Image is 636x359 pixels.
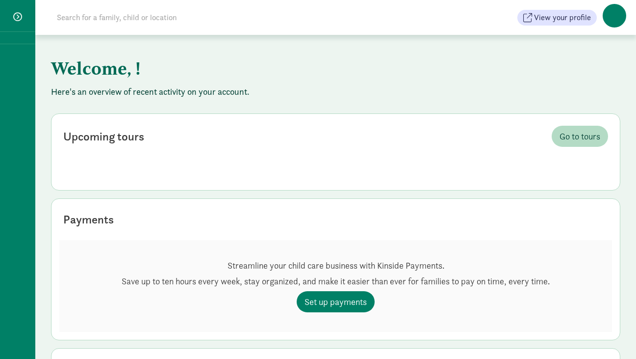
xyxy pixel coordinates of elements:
[517,10,597,26] button: View your profile
[534,12,591,24] span: View your profile
[51,86,620,98] p: Here's an overview of recent activity on your account.
[305,295,367,308] span: Set up payments
[63,128,144,145] div: Upcoming tours
[51,8,326,28] input: Search for a family, child or location
[63,211,114,228] div: Payments
[122,260,550,272] p: Streamline your child care business with Kinside Payments.
[122,276,550,287] p: Save up to ten hours every week, stay organized, and make it easier than ever for families to pay...
[560,130,600,143] span: Go to tours
[297,291,375,312] a: Set up payments
[552,126,608,147] a: Go to tours
[51,51,536,86] h1: Welcome, !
